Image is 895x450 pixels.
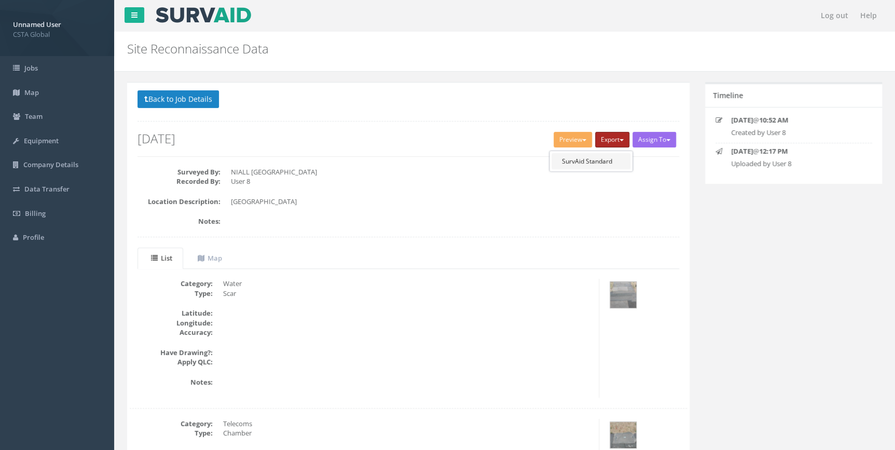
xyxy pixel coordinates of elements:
[151,253,172,263] uib-tab-heading: List
[13,20,61,29] strong: Unnamed User
[23,233,44,242] span: Profile
[610,422,636,448] img: ceb80135-637f-7e84-a46d-d813be0bbe9d_44350041-04ba-7138-fd51-61fbfdab3049_thumb.jpg
[731,115,753,125] strong: [DATE]
[130,377,213,387] dt: Notes:
[130,279,213,289] dt: Category:
[759,115,788,125] strong: 10:52 AM
[23,160,78,169] span: Company Details
[554,132,592,147] button: Preview
[137,90,219,108] button: Back to Job Details
[198,253,222,263] uib-tab-heading: Map
[25,209,46,218] span: Billing
[137,167,221,177] dt: Surveyed By:
[632,132,676,147] button: Assign To
[24,184,70,194] span: Data Transfer
[130,318,213,328] dt: Longitude:
[231,197,679,207] dd: [GEOGRAPHIC_DATA]
[13,17,101,39] a: Unnamed User CSTA Global
[595,132,629,147] button: Export
[24,136,59,145] span: Equipment
[552,153,630,169] a: SurvAid Standard
[130,419,213,429] dt: Category:
[713,91,743,99] h5: Timeline
[130,348,213,358] dt: Have Drawing?:
[130,328,213,337] dt: Accuracy:
[731,115,859,125] p: @
[137,197,221,207] dt: Location Description:
[137,216,221,226] dt: Notes:
[127,42,754,56] h2: Site Reconnaissance Data
[130,289,213,298] dt: Type:
[13,30,101,39] span: CSTA Global
[223,419,591,429] dd: Telecoms
[223,289,591,298] dd: Scar
[130,428,213,438] dt: Type:
[25,112,43,121] span: Team
[24,88,39,97] span: Map
[137,132,679,145] h2: [DATE]
[223,428,591,438] dd: Chamber
[231,167,679,177] dd: NIALL [GEOGRAPHIC_DATA]
[731,128,859,138] p: Created by User 8
[137,176,221,186] dt: Recorded By:
[24,63,38,73] span: Jobs
[137,248,183,269] a: List
[184,248,233,269] a: Map
[223,279,591,289] dd: Water
[731,146,753,156] strong: [DATE]
[130,308,213,318] dt: Latitude:
[130,357,213,367] dt: Apply QLC:
[731,146,859,156] p: @
[731,159,859,169] p: Uploaded by User 8
[231,176,679,186] dd: User 8
[610,282,636,308] img: ceb80135-637f-7e84-a46d-d813be0bbe9d_d222587c-9c3a-3d3c-eb32-e52aedddb4a2_thumb.jpg
[759,146,788,156] strong: 12:17 PM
